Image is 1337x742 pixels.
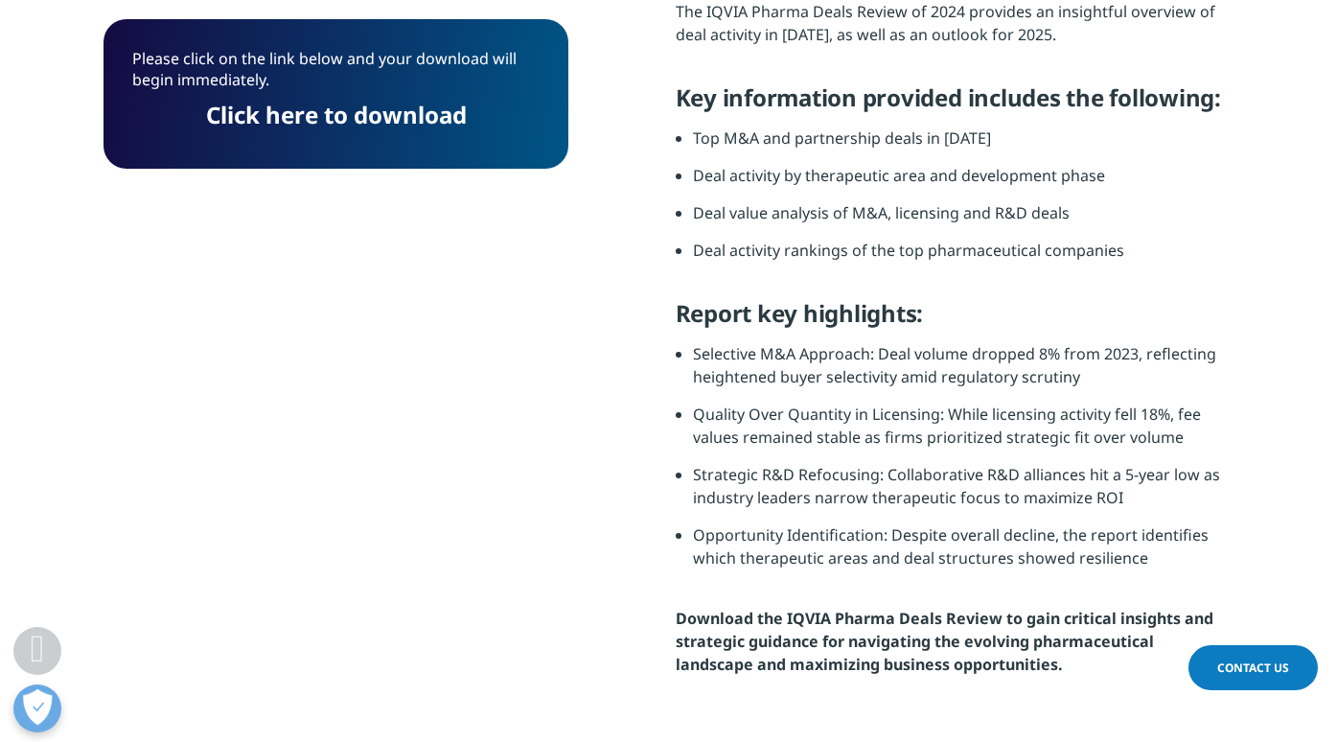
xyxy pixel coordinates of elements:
li: Selective M&A Approach: Deal volume dropped 8% from 2023, reflecting heightened buyer selectivity... [693,342,1234,403]
li: Strategic R&D Refocusing: Collaborative R&D alliances hit a 5-year low as industry leaders narrow... [693,463,1234,523]
p: Please click on the link below and your download will begin immediately. [132,48,540,104]
button: Open Preferences [13,684,61,732]
li: Deal value analysis of M&A, licensing and R&D deals [693,201,1234,239]
a: Click here to download [206,99,467,130]
span: Contact Us [1217,660,1289,676]
strong: Report key highlights: [676,297,924,329]
li: Deal activity by therapeutic area and development phase [693,164,1234,201]
li: Deal activity rankings of the top pharmaceutical companies [693,239,1234,299]
li: Opportunity Identification: Despite overall decline, the report identifies which therapeutic area... [693,523,1234,584]
strong: Key information provided includes the following: [676,81,1221,113]
strong: Download the IQVIA Pharma Deals Review to gain critical insights and strategic guidance for navig... [676,608,1213,675]
a: Contact Us [1188,645,1318,690]
li: Quality Over Quantity in Licensing: While licensing activity fell 18%, fee values remained stable... [693,403,1234,463]
li: Top M&A and partnership deals in [DATE] [693,127,1234,164]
